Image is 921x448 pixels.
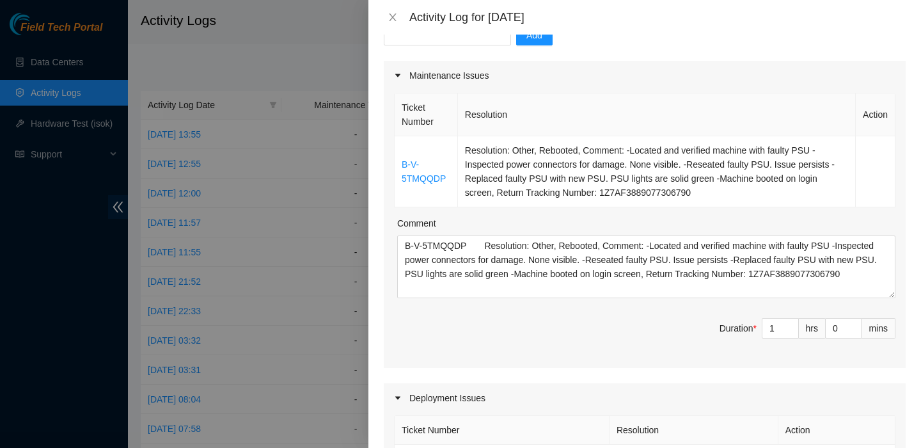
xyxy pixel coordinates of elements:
th: Ticket Number [395,416,610,445]
span: caret-right [394,394,402,402]
th: Ticket Number [395,93,458,136]
th: Action [778,416,895,445]
div: hrs [799,318,826,339]
td: Resolution: Other, Rebooted, Comment: -Located and verified machine with faulty PSU -Inspected po... [458,136,856,207]
div: Deployment Issues [384,383,906,413]
button: Close [384,12,402,24]
th: Action [856,93,895,136]
div: Activity Log for [DATE] [409,10,906,24]
th: Resolution [610,416,778,445]
button: Add [516,25,553,45]
span: close [388,12,398,22]
div: mins [862,318,895,339]
textarea: Comment [397,236,895,298]
th: Resolution [458,93,856,136]
span: caret-right [394,72,402,79]
a: B-V-5TMQQDP [402,159,446,184]
label: Comment [397,216,436,230]
div: Maintenance Issues [384,61,906,90]
span: Add [526,28,542,42]
div: Duration [720,321,757,335]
